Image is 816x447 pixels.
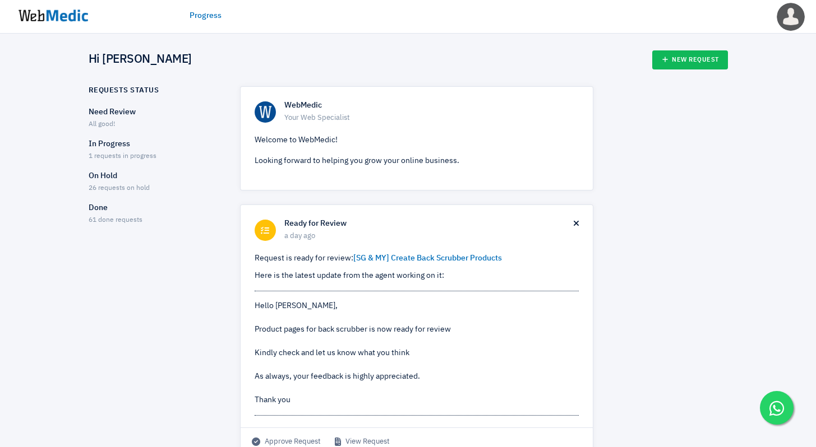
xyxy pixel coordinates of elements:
span: All good! [89,121,115,128]
p: Done [89,202,220,214]
p: Welcome to WebMedic! [255,134,579,146]
h6: Requests Status [89,86,159,95]
span: 26 requests on hold [89,185,150,192]
p: Here is the latest update from the agent working on it: [255,270,579,282]
div: Hello [PERSON_NAME], Product pages for back scrubber is now ready for review Kindly check and let... [255,300,579,406]
h6: Ready for Review [284,219,574,229]
p: Request is ready for review: [255,253,579,264]
p: Need Review [89,106,220,118]
span: a day ago [284,231,574,242]
p: In Progress [89,138,220,150]
h6: WebMedic [284,101,579,111]
a: [SG & MY] Create Back Scrubber Products [353,254,502,262]
p: Looking forward to helping you grow your online business. [255,155,579,167]
span: 1 requests in progress [89,153,156,160]
a: New Request [652,50,728,69]
a: Progress [190,10,222,22]
h4: Hi [PERSON_NAME] [89,53,192,67]
span: 61 done requests [89,217,142,223]
p: On Hold [89,170,220,182]
span: Your Web Specialist [284,113,579,124]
